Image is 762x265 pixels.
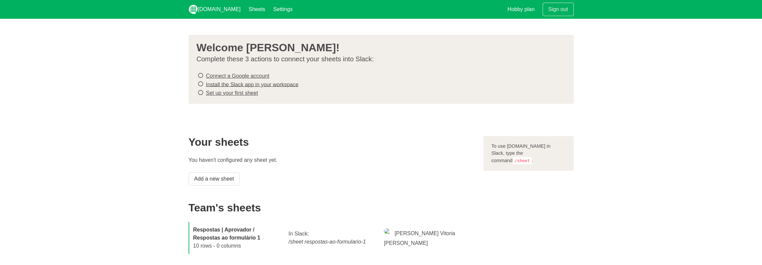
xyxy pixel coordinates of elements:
[285,226,380,250] div: In Slack:
[189,136,475,148] h2: Your sheets
[197,42,560,54] h3: Welcome [PERSON_NAME]!
[206,73,269,79] a: Connect a Google account
[384,228,395,234] img: 3509691244226_8a7e12bc533e59ecaac2_512.jpg
[189,222,285,254] div: 10 rows - 0 columns
[513,157,532,164] code: /sheet
[289,239,366,245] i: /sheet respostas-ao-formulario-1
[206,81,299,87] a: Install the Slack app in your workspace
[483,136,574,171] div: To use [DOMAIN_NAME] in Slack, type the command .
[189,5,198,14] img: logo_v2_white.png
[189,202,475,214] h2: Team's sheets
[189,156,475,164] p: You haven't configured any sheet yet.
[206,90,258,96] a: Set up your first sheet
[193,227,260,241] strong: Respostas | Aprovador / Respostas ao formulário 1
[543,3,574,16] a: Sign out
[189,172,240,186] a: Add a new sheet
[380,224,475,251] div: [PERSON_NAME] Vitoria [PERSON_NAME]
[197,55,560,63] p: Complete these 3 actions to connect your sheets into Slack:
